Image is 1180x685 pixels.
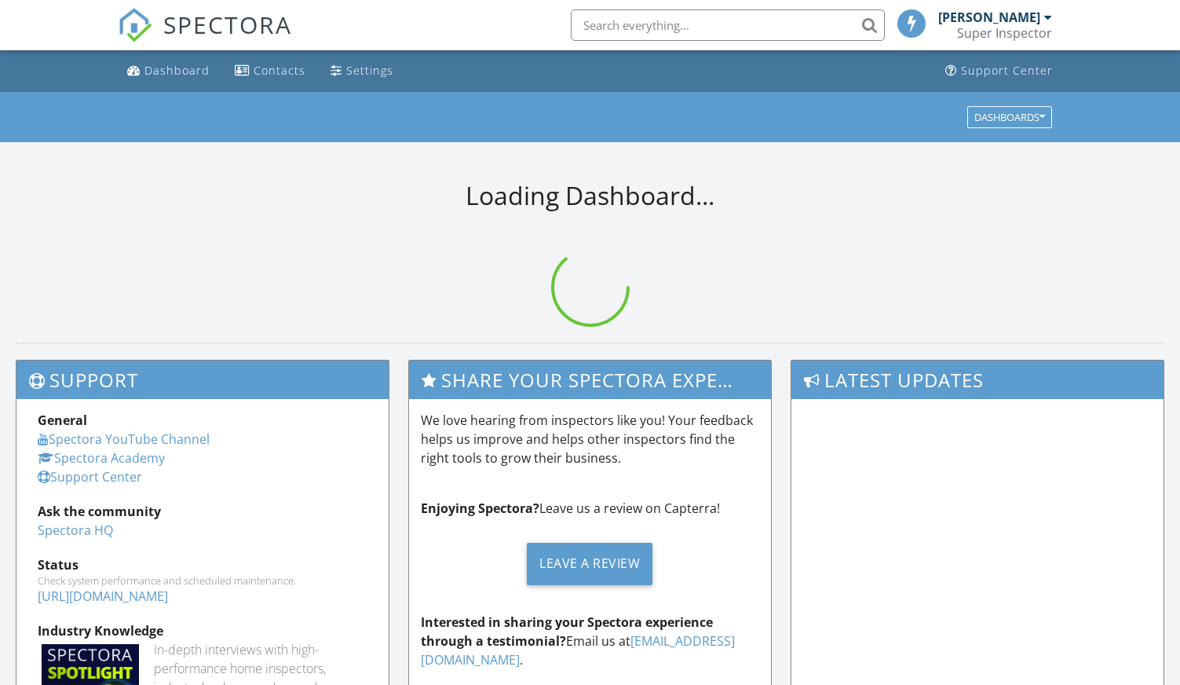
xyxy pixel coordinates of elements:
div: [PERSON_NAME] [938,9,1040,25]
p: We love hearing from inspectors like you! Your feedback helps us improve and helps other inspecto... [421,411,760,467]
a: Dashboard [121,57,216,86]
strong: Interested in sharing your Spectora experience through a testimonial? [421,614,713,650]
div: Status [38,555,367,574]
a: [EMAIL_ADDRESS][DOMAIN_NAME] [421,632,735,669]
a: Settings [324,57,400,86]
img: The Best Home Inspection Software - Spectora [118,8,152,42]
div: Ask the community [38,502,367,521]
div: Dashboard [144,63,210,78]
button: Dashboards [967,106,1052,128]
strong: General [38,412,87,429]
a: Contacts [228,57,312,86]
a: Support Center [38,468,142,485]
a: SPECTORA [118,21,292,54]
h3: Share Your Spectora Experience [409,361,772,399]
a: Support Center [939,57,1059,86]
div: Contacts [254,63,305,78]
input: Search everything... [571,9,885,41]
a: [URL][DOMAIN_NAME] [38,588,168,605]
a: Spectora YouTube Channel [38,430,210,448]
div: Check system performance and scheduled maintenance. [38,574,367,587]
a: Spectora HQ [38,522,113,539]
div: Dashboards [974,112,1045,123]
div: Industry Knowledge [38,621,367,640]
div: Super Inspector [957,25,1052,41]
a: Spectora Academy [38,449,165,467]
span: SPECTORA [163,8,292,41]
p: Leave us a review on Capterra! [421,499,760,518]
strong: Enjoying Spectora? [421,500,539,517]
div: Settings [346,63,393,78]
div: Support Center [961,63,1053,78]
div: Leave a Review [527,543,652,585]
p: Email us at . [421,613,760,669]
a: Leave a Review [421,530,760,597]
h3: Latest Updates [791,361,1164,399]
h3: Support [16,361,389,399]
